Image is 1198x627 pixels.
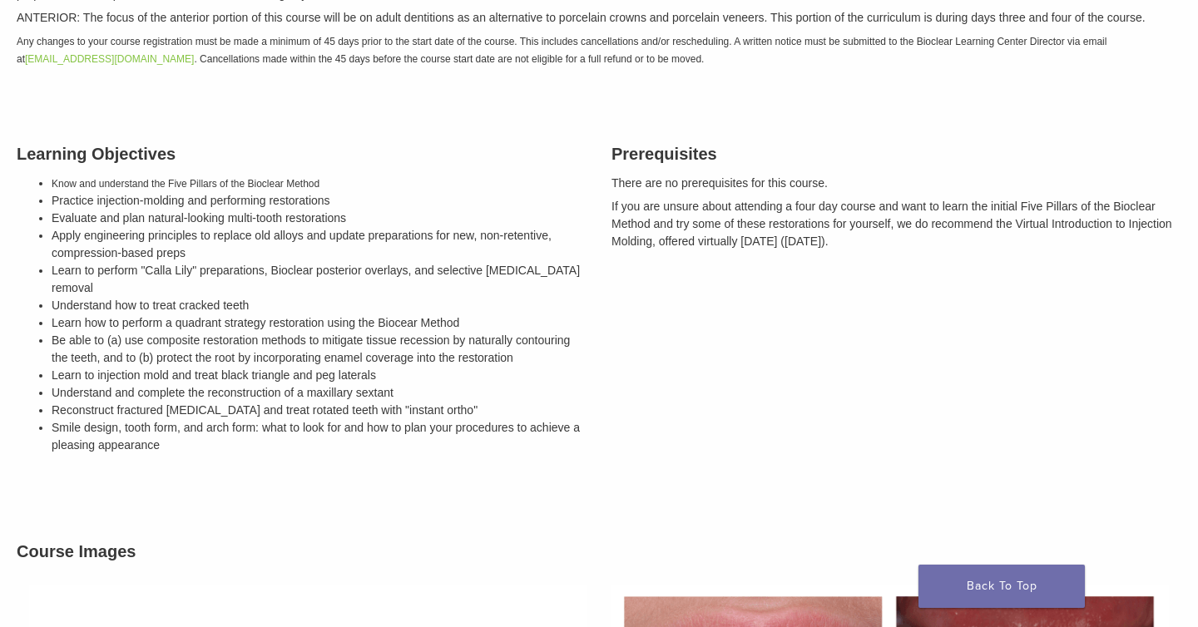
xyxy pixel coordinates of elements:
li: Understand and complete the reconstruction of a maxillary sextant [52,384,587,402]
span: Know and understand the Five Pillars of the Bioclear Method [52,178,319,190]
p: There are no prerequisites for this course. [611,175,1181,192]
p: If you are unsure about attending a four day course and want to learn the initial Five Pillars of... [611,198,1181,250]
li: Learn to injection mold and treat black triangle and peg laterals [52,367,587,384]
h3: Course Images [17,539,1181,564]
h3: Learning Objectives [17,141,587,166]
p: ANTERIOR: The focus of the anterior portion of this course will be on adult dentitions as an alte... [17,9,1181,27]
em: Any changes to your course registration must be made a minimum of 45 days prior to the start date... [17,36,1106,65]
li: Apply engineering principles to replace old alloys and update preparations for new, non-retentive... [52,227,587,262]
h3: Prerequisites [611,141,1181,166]
li: Evaluate and plan natural-looking multi-tooth restorations [52,210,587,227]
li: Be able to (a) use composite restoration methods to mitigate tissue recession by naturally contou... [52,332,587,367]
li: Smile design, tooth form, and arch form: what to look for and how to plan your procedures to achi... [52,419,587,454]
a: [EMAIL_ADDRESS][DOMAIN_NAME] [25,53,194,65]
li: Reconstruct fractured [MEDICAL_DATA] and treat rotated teeth with "instant ortho" [52,402,587,419]
li: Understand how to treat cracked teeth [52,297,587,314]
li: Learn to perform "Calla Lily" preparations, Bioclear posterior overlays, and selective [MEDICAL_D... [52,262,587,297]
li: Learn how to perform a quadrant strategy restoration using the Biocear Method [52,314,587,332]
a: Back To Top [918,565,1085,608]
li: Practice injection-molding and performing restorations [52,192,587,210]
